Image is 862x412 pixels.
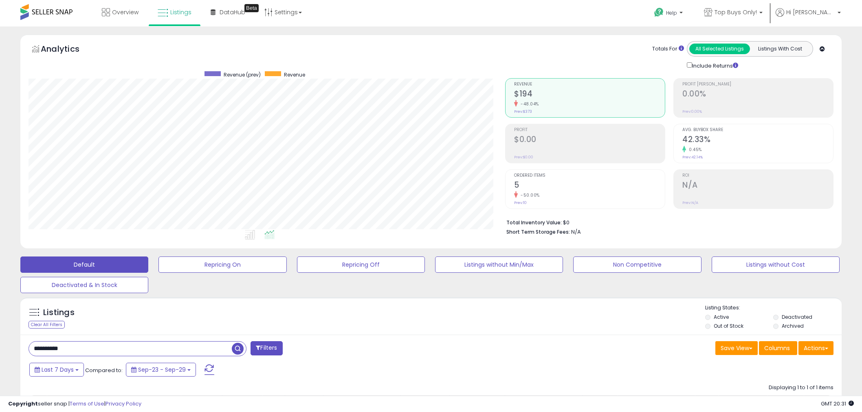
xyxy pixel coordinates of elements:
[20,256,148,273] button: Default
[138,366,186,374] span: Sep-23 - Sep-29
[715,8,757,16] span: Top Buys Only!
[518,101,539,107] small: -48.04%
[714,313,729,320] label: Active
[112,8,139,16] span: Overview
[682,155,703,160] small: Prev: 42.14%
[514,89,665,100] h2: $194
[29,321,65,329] div: Clear All Filters
[715,341,758,355] button: Save View
[244,4,259,12] div: Tooltip anchor
[70,400,104,408] a: Terms of Use
[652,45,684,53] div: Totals For
[8,400,38,408] strong: Copyright
[571,228,581,236] span: N/A
[682,200,698,205] small: Prev: N/A
[20,277,148,293] button: Deactivated & In Stock
[750,44,810,54] button: Listings With Cost
[284,71,305,78] span: Revenue
[654,7,664,18] i: Get Help
[518,192,540,198] small: -50.00%
[8,400,141,408] div: seller snap | |
[220,8,245,16] span: DataHub
[682,128,833,132] span: Avg. Buybox Share
[682,173,833,178] span: ROI
[782,313,812,320] label: Deactivated
[689,44,750,54] button: All Selected Listings
[106,400,141,408] a: Privacy Policy
[682,135,833,146] h2: 42.33%
[682,82,833,87] span: Profit [PERSON_NAME]
[776,8,841,26] a: Hi [PERSON_NAME]
[42,366,74,374] span: Last 7 Days
[682,109,702,114] small: Prev: 0.00%
[85,366,123,374] span: Compared to:
[786,8,835,16] span: Hi [PERSON_NAME]
[158,256,286,273] button: Repricing On
[514,173,665,178] span: Ordered Items
[666,9,677,16] span: Help
[764,344,790,352] span: Columns
[681,61,748,70] div: Include Returns
[506,217,827,227] li: $0
[514,82,665,87] span: Revenue
[514,180,665,191] h2: 5
[821,400,854,408] span: 2025-10-7 20:31 GMT
[769,384,833,392] div: Displaying 1 to 1 of 1 items
[170,8,191,16] span: Listings
[686,147,702,153] small: 0.45%
[297,256,425,273] button: Repricing Off
[782,322,804,329] label: Archived
[126,363,196,377] button: Sep-23 - Sep-29
[705,304,842,312] p: Listing States:
[514,155,533,160] small: Prev: $0.00
[514,128,665,132] span: Profit
[682,89,833,100] h2: 0.00%
[435,256,563,273] button: Listings without Min/Max
[506,219,562,226] b: Total Inventory Value:
[759,341,797,355] button: Columns
[798,341,833,355] button: Actions
[41,43,95,57] h5: Analytics
[514,135,665,146] h2: $0.00
[648,1,691,26] a: Help
[43,307,75,318] h5: Listings
[514,200,527,205] small: Prev: 10
[682,180,833,191] h2: N/A
[514,109,532,114] small: Prev: $373
[224,71,261,78] span: Revenue (prev)
[712,256,840,273] button: Listings without Cost
[573,256,701,273] button: Non Competitive
[714,322,743,329] label: Out of Stock
[251,341,282,355] button: Filters
[506,228,570,235] b: Short Term Storage Fees:
[29,363,84,377] button: Last 7 Days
